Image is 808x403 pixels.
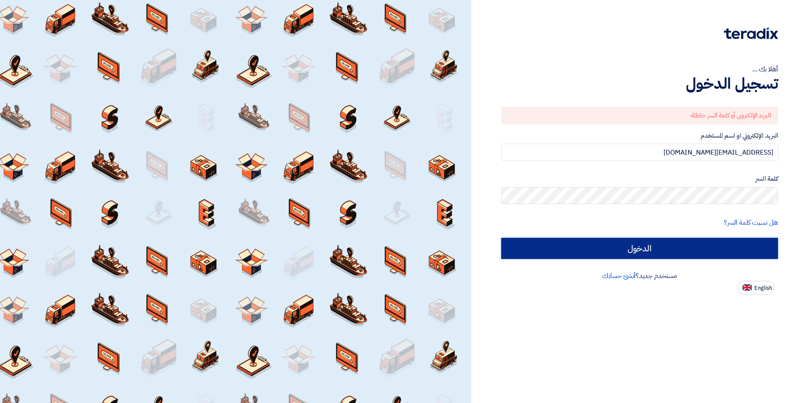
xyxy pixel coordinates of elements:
div: مستخدم جديد؟ [501,271,778,281]
span: English [754,285,772,291]
input: الدخول [501,238,778,259]
label: البريد الإلكتروني او اسم المستخدم [501,131,778,141]
label: كلمة السر [501,174,778,184]
h1: تسجيل الدخول [501,74,778,93]
button: English [737,281,775,294]
input: أدخل بريد العمل الإلكتروني او اسم المستخدم الخاص بك ... [501,144,778,161]
div: البريد الإلكتروني أو كلمة السر خاطئة [501,107,778,124]
a: أنشئ حسابك [602,271,636,281]
div: أهلا بك ... [501,64,778,74]
img: en-US.png [742,284,752,291]
a: هل نسيت كلمة السر؟ [724,218,778,228]
img: Teradix logo [724,27,778,39]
